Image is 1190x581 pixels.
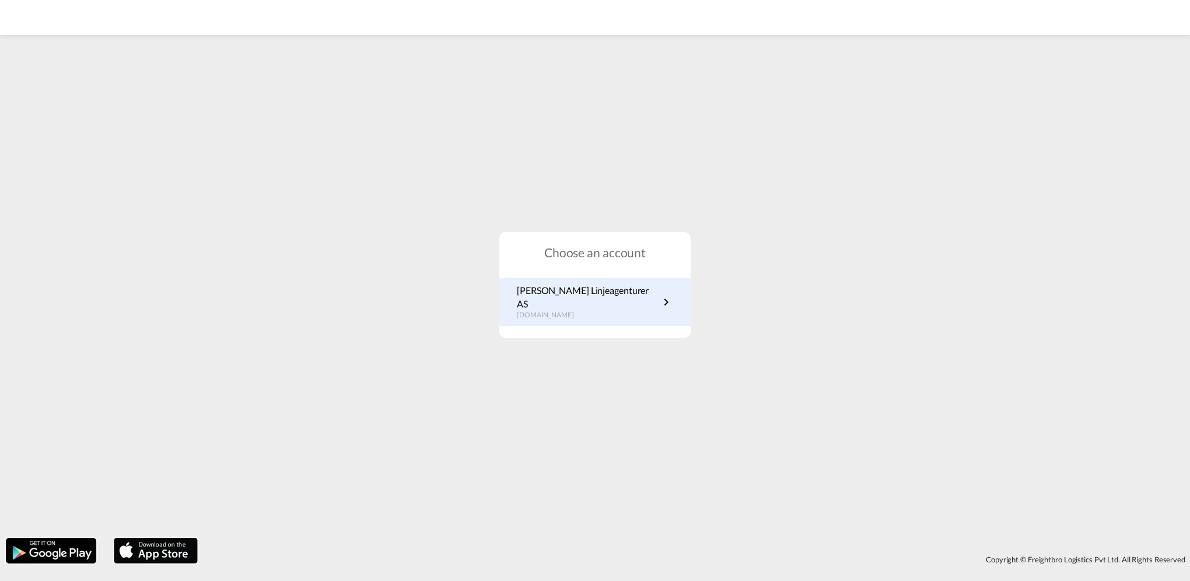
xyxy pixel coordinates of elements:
[5,537,97,565] img: google.png
[499,244,691,261] h1: Choose an account
[517,310,659,320] p: [DOMAIN_NAME]
[113,537,199,565] img: apple.png
[517,284,659,310] p: [PERSON_NAME] Linjeagenturer AS
[659,295,673,309] md-icon: icon-chevron-right
[517,284,673,320] a: [PERSON_NAME] Linjeagenturer AS[DOMAIN_NAME]
[204,549,1190,569] div: Copyright © Freightbro Logistics Pvt Ltd. All Rights Reserved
